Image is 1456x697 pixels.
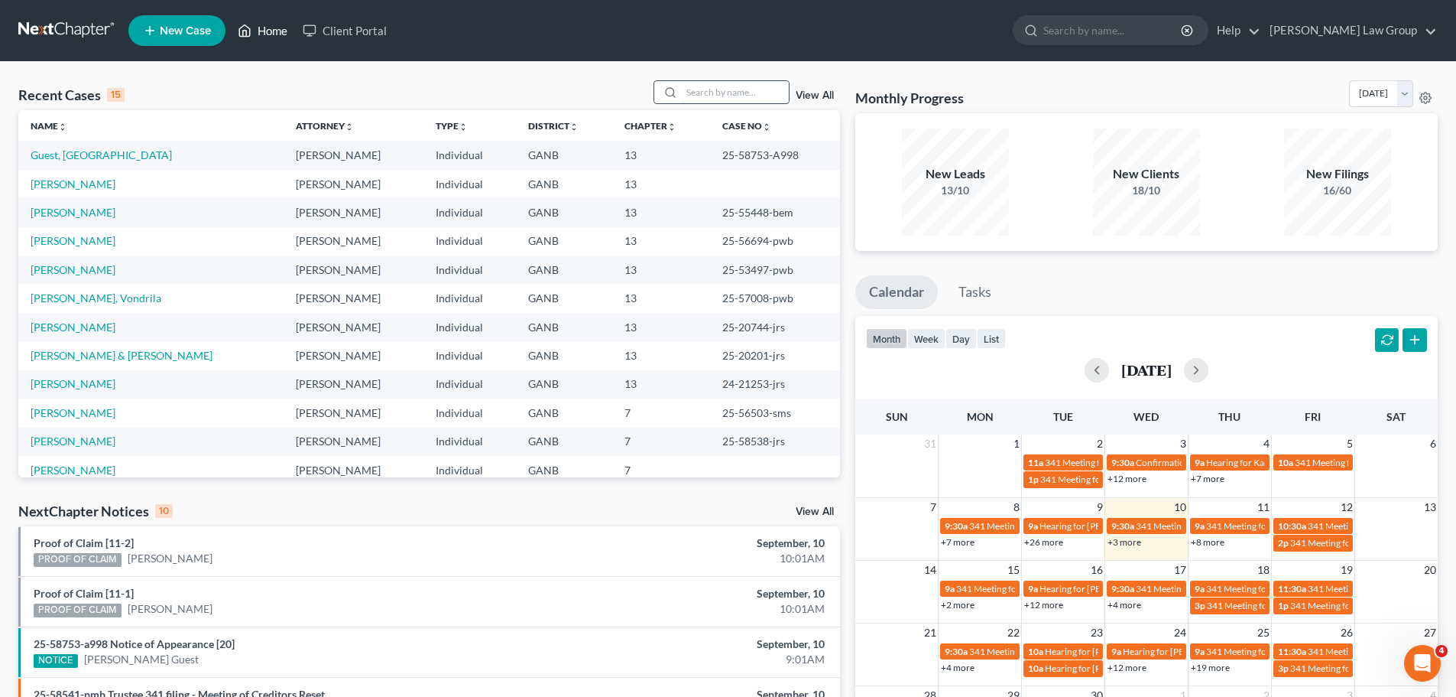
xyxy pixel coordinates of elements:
td: 13 [612,170,710,198]
i: unfold_more [762,122,771,132]
a: Help [1209,17,1260,44]
td: 25-55448-bem [710,198,840,226]
span: 2 [1095,435,1104,453]
span: 341 Meeting for [PERSON_NAME] [1136,520,1273,532]
h2: [DATE] [1121,362,1172,378]
td: 13 [612,284,710,312]
span: 341 Meeting for [PERSON_NAME] & [PERSON_NAME] [969,520,1188,532]
a: +26 more [1024,536,1063,548]
div: New Clients [1093,165,1200,183]
td: 25-56694-pwb [710,227,840,256]
span: 9:30a [945,646,968,657]
div: 16/60 [1284,183,1391,198]
div: New Filings [1284,165,1391,183]
a: +3 more [1107,536,1141,548]
td: [PERSON_NAME] [284,256,424,284]
span: 5 [1345,435,1354,453]
a: +7 more [941,536,974,548]
span: Mon [967,410,994,423]
td: 25-58538-jrs [710,428,840,456]
span: Sun [886,410,908,423]
span: Hearing for [PERSON_NAME] [1039,520,1159,532]
div: September, 10 [571,536,825,551]
td: [PERSON_NAME] [284,341,424,370]
span: 11:30a [1278,583,1306,594]
input: Search by name... [682,81,789,103]
i: unfold_more [345,122,354,132]
td: Individual [423,313,516,341]
span: 341 Meeting for [PERSON_NAME] [1206,646,1344,657]
td: [PERSON_NAME] [284,141,424,169]
span: 341 Meeting for [PERSON_NAME] [1207,600,1344,611]
a: Client Portal [295,17,394,44]
span: 341 Meeting for [PERSON_NAME] [1308,583,1445,594]
a: [PERSON_NAME] [31,464,115,477]
td: GANB [516,313,612,341]
td: 25-58753-A998 [710,141,840,169]
td: 7 [612,428,710,456]
span: 8 [1012,498,1021,516]
td: [PERSON_NAME] [284,170,424,198]
td: 13 [612,227,710,256]
td: Individual [423,341,516,370]
div: 10:01AM [571,551,825,566]
span: 9:30a [1111,520,1134,532]
span: 10 [1172,498,1188,516]
td: [PERSON_NAME] [284,198,424,226]
button: month [866,328,907,349]
span: 14 [923,561,938,579]
td: GANB [516,256,612,284]
div: September, 10 [571,586,825,601]
span: 9a [1111,646,1121,657]
span: Fri [1305,410,1321,423]
td: GANB [516,370,612,399]
td: 7 [612,456,710,484]
a: [PERSON_NAME] [31,206,115,219]
span: Hearing for [PERSON_NAME] [1045,646,1164,657]
i: unfold_more [58,122,67,132]
td: 13 [612,313,710,341]
span: 9a [1195,646,1205,657]
a: [PERSON_NAME] [128,551,212,566]
a: +12 more [1024,599,1063,611]
span: 10a [1028,663,1043,674]
td: 25-53497-pwb [710,256,840,284]
span: 9:30a [1111,457,1134,468]
td: 13 [612,341,710,370]
td: Individual [423,227,516,256]
a: Guest, [GEOGRAPHIC_DATA] [31,148,172,161]
td: GANB [516,341,612,370]
span: Tue [1053,410,1073,423]
span: 31 [923,435,938,453]
a: +4 more [1107,599,1141,611]
a: [PERSON_NAME] Law Group [1262,17,1437,44]
td: GANB [516,456,612,484]
span: Hearing for [PERSON_NAME] [1045,663,1164,674]
span: 2p [1278,537,1289,549]
span: 341 Meeting for [PERSON_NAME] [1206,583,1344,594]
span: 16 [1089,561,1104,579]
div: 9:01AM [571,652,825,667]
td: [PERSON_NAME] [284,428,424,456]
td: GANB [516,141,612,169]
span: 15 [1006,561,1021,579]
h3: Monthly Progress [855,89,964,107]
span: 3p [1278,663,1289,674]
a: [PERSON_NAME] & [PERSON_NAME] [31,349,212,362]
div: 10 [155,504,173,518]
span: Thu [1218,410,1240,423]
a: +7 more [1191,473,1224,484]
span: 341 Meeting for [PERSON_NAME] [1045,457,1182,468]
a: [PERSON_NAME] [31,435,115,448]
a: Home [230,17,295,44]
a: [PERSON_NAME] [31,234,115,247]
span: 9a [1195,583,1205,594]
td: [PERSON_NAME] [284,313,424,341]
span: 10a [1278,457,1293,468]
td: 25-56503-sms [710,399,840,427]
div: PROOF OF CLAIM [34,604,122,617]
span: 341 Meeting for [PERSON_NAME] [969,646,1107,657]
span: 13 [1422,498,1438,516]
td: [PERSON_NAME] [284,227,424,256]
i: unfold_more [667,122,676,132]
